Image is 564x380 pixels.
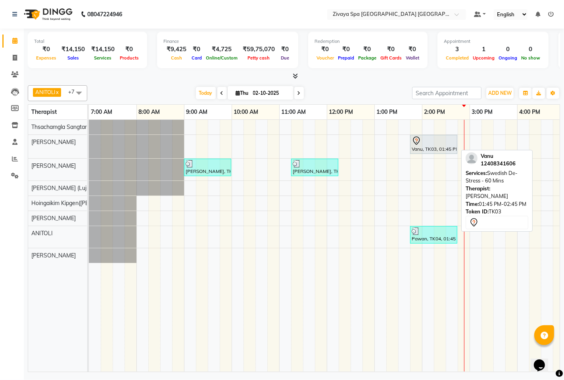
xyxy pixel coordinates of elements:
[34,38,141,45] div: Total
[65,55,81,61] span: Sales
[531,348,556,372] iframe: chat widget
[169,55,184,61] span: Cash
[466,200,528,208] div: 01:45 PM-02:45 PM
[279,55,291,61] span: Due
[466,208,489,215] span: Token ID:
[481,160,516,168] div: 12408341606
[466,152,478,164] img: profile
[204,55,240,61] span: Online/Custom
[378,55,404,61] span: Gift Cards
[327,106,355,118] a: 12:00 PM
[118,55,141,61] span: Products
[204,45,240,54] div: ₹4,725
[411,136,457,153] div: Vanu, TK03, 01:45 PM-02:45 PM, Swedish De-Stress - 60 Mins
[31,200,126,207] span: Hoingaikim Kipgen([PERSON_NAME])
[31,123,112,131] span: Thsachamgla Sangtam (Achum)
[315,55,336,61] span: Voucher
[278,45,292,54] div: ₹0
[68,88,81,95] span: +7
[89,106,114,118] a: 7:00 AM
[55,89,59,95] a: x
[519,55,542,61] span: No show
[280,106,308,118] a: 11:00 AM
[232,106,261,118] a: 10:00 AM
[412,87,482,99] input: Search Appointment
[404,45,421,54] div: ₹0
[31,138,76,146] span: [PERSON_NAME]
[34,45,58,54] div: ₹0
[240,45,278,54] div: ₹59,75,070
[336,55,356,61] span: Prepaid
[190,45,204,54] div: ₹0
[137,106,162,118] a: 8:00 AM
[234,90,251,96] span: Thu
[497,55,519,61] span: Ongoing
[411,227,457,242] div: Pawan, TK04, 01:45 PM-02:45 PM, [GEOGRAPHIC_DATA] - 60 Mins
[471,45,497,54] div: 1
[88,45,118,54] div: ₹14,150
[518,106,543,118] a: 4:00 PM
[196,87,216,99] span: Today
[466,185,490,192] span: Therapist:
[488,90,512,96] span: ADD NEW
[31,252,76,259] span: [PERSON_NAME]
[190,55,204,61] span: Card
[31,184,92,192] span: [PERSON_NAME] (Lujik)
[378,45,404,54] div: ₹0
[31,215,76,222] span: [PERSON_NAME]
[246,55,272,61] span: Petty cash
[251,87,290,99] input: 2025-10-02
[466,170,487,176] span: Services:
[35,89,55,95] span: ANITOLI
[184,106,210,118] a: 9:00 AM
[31,108,57,115] span: Therapist
[185,160,230,175] div: [PERSON_NAME], TK01, 09:00 AM-10:00 AM, Swedish De-Stress - 60 Mins
[163,38,292,45] div: Finance
[315,45,336,54] div: ₹0
[292,160,338,175] div: [PERSON_NAME], TK02, 11:15 AM-12:15 PM, Swedish De-Stress - 60 Mins
[422,106,447,118] a: 2:00 PM
[497,45,519,54] div: 0
[404,55,421,61] span: Wallet
[336,45,356,54] div: ₹0
[87,3,122,25] b: 08047224946
[481,153,493,159] span: Vanu
[118,45,141,54] div: ₹0
[466,201,479,207] span: Time:
[31,162,76,169] span: [PERSON_NAME]
[471,55,497,61] span: Upcoming
[31,230,53,237] span: ANITOLI
[444,38,542,45] div: Appointment
[466,170,518,184] span: Swedish De-Stress - 60 Mins
[519,45,542,54] div: 0
[444,45,471,54] div: 3
[466,208,528,216] div: TK03
[34,55,58,61] span: Expenses
[163,45,190,54] div: ₹9,425
[444,55,471,61] span: Completed
[486,88,514,99] button: ADD NEW
[375,106,400,118] a: 1:00 PM
[315,38,421,45] div: Redemption
[470,106,495,118] a: 3:00 PM
[92,55,114,61] span: Services
[466,185,528,200] div: [PERSON_NAME]
[356,45,378,54] div: ₹0
[58,45,88,54] div: ₹14,150
[356,55,378,61] span: Package
[20,3,75,25] img: logo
